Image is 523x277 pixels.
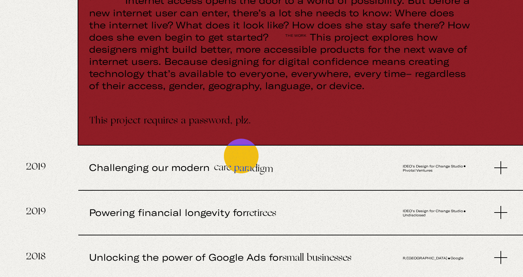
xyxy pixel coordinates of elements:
[494,251,507,264] img: plus.svg
[26,191,46,234] span: 2019
[403,164,468,172] span: IDEO’s Design for Change Studio Pivotal Ventures
[213,163,273,175] span: care paradigm
[89,31,467,91] span: This project explores how designers might build better, more accessible products for the next wav...
[494,206,507,219] img: plus.svg
[282,253,351,264] span: small businesses
[464,165,465,167] img: dot.svg
[246,209,276,219] span: retirees
[26,146,46,189] span: 2019
[89,191,377,236] span: Powering financial longevity for
[448,258,450,259] img: dot.svg
[403,209,468,217] span: IDEO’s Design for Change Studio Undisclosed
[89,119,471,123] span: This project requires a password, plz.
[403,256,468,260] span: R/[GEOGRAPHIC_DATA] Google
[464,210,465,212] img: dot.svg
[89,146,377,191] span: Challenging our modern
[270,33,309,37] span: The work
[494,161,507,174] img: plus.svg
